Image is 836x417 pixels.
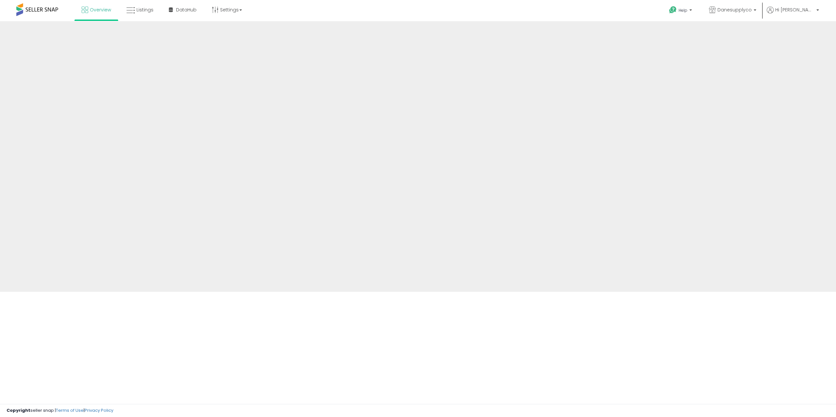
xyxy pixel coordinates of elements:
i: Get Help [669,6,677,14]
a: Help [664,1,699,21]
span: Help [679,7,687,13]
span: Hi [PERSON_NAME] [775,7,814,13]
span: Listings [137,7,153,13]
span: DataHub [176,7,197,13]
span: Danesupplyco [717,7,752,13]
span: Overview [90,7,111,13]
a: Hi [PERSON_NAME] [767,7,819,21]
